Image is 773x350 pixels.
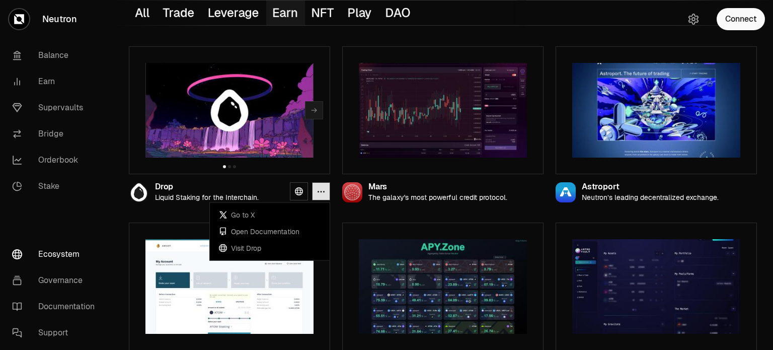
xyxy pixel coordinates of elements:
[572,239,740,334] img: Astrovault preview image
[368,183,507,191] div: Mars
[4,42,109,68] a: Balance
[4,147,109,173] a: Orderbook
[214,240,326,256] a: Visit Drop
[368,193,507,202] p: The galaxy's most powerful credit protocol.
[266,1,305,25] button: Earn
[4,95,109,121] a: Supervaults
[4,173,109,199] a: Stake
[359,63,527,158] img: Mars preview image
[145,63,314,158] img: Drop preview image
[572,63,740,158] img: Astroport preview image
[379,1,418,25] button: DAO
[157,1,202,25] button: Trade
[214,207,326,224] a: Go to X
[4,267,109,294] a: Governance
[582,183,719,191] div: Astroport
[4,121,109,147] a: Bridge
[4,68,109,95] a: Earn
[359,239,527,334] img: Apy.Zone preview image
[155,183,259,191] div: Drop
[582,193,719,202] p: Neutron’s leading decentralized exchange.
[341,1,379,25] button: Play
[155,193,259,202] p: Liquid Staking for the Interchain.
[4,294,109,320] a: Documentation
[201,1,266,25] button: Leverage
[214,223,326,240] a: Open Documentation
[305,1,342,25] button: NFT
[717,8,765,30] button: Connect
[129,1,157,25] button: All
[4,241,109,267] a: Ecosystem
[4,320,109,346] a: Support
[145,239,314,334] img: Amulet preview image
